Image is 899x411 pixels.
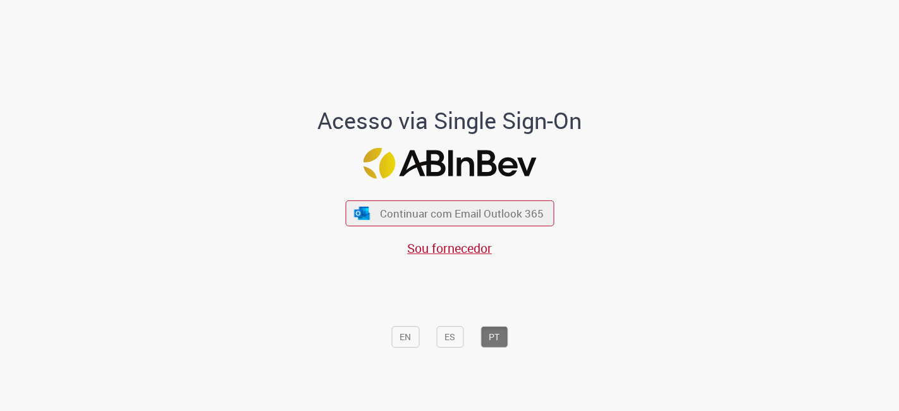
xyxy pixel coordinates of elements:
h1: Acesso via Single Sign-On [274,107,625,133]
img: Logo ABInBev [363,148,536,179]
button: ícone Azure/Microsoft 360 Continuar com Email Outlook 365 [345,200,554,226]
span: Continuar com Email Outlook 365 [380,206,544,221]
button: PT [480,326,508,348]
button: EN [391,326,419,348]
img: ícone Azure/Microsoft 360 [353,207,371,220]
a: Sou fornecedor [407,240,492,257]
button: ES [436,326,463,348]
